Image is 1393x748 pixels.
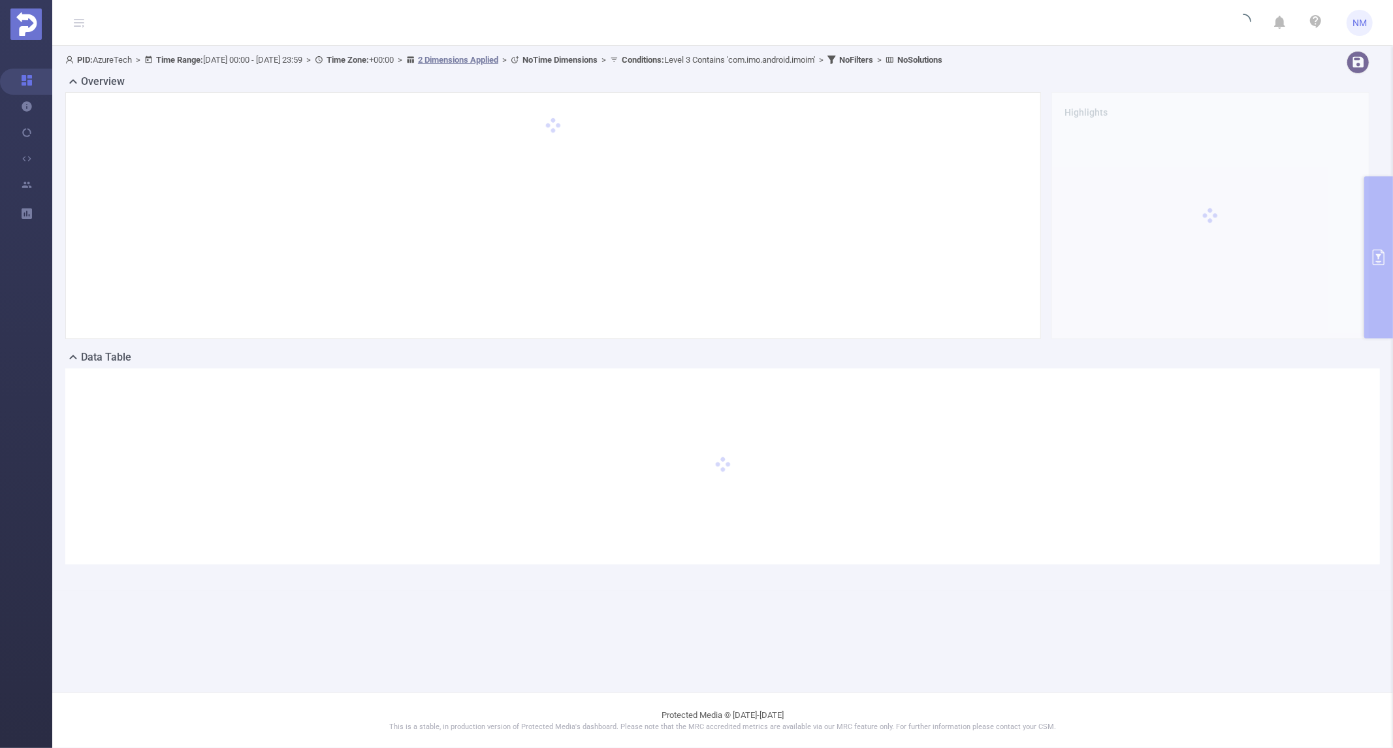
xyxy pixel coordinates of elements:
b: No Filters [839,55,873,65]
span: AzureTech [DATE] 00:00 - [DATE] 23:59 +00:00 [65,55,942,65]
i: icon: user [65,56,77,64]
span: > [598,55,610,65]
b: No Time Dimensions [522,55,598,65]
b: Time Range: [156,55,203,65]
p: This is a stable, in production version of Protected Media's dashboard. Please note that the MRC ... [85,722,1360,733]
span: > [394,55,406,65]
h2: Data Table [81,350,131,365]
span: > [873,55,886,65]
span: > [498,55,511,65]
footer: Protected Media © [DATE]-[DATE] [52,692,1393,748]
b: Time Zone: [327,55,369,65]
u: 2 Dimensions Applied [418,55,498,65]
span: Level 3 Contains 'com.imo.android.imoim' [622,55,815,65]
span: > [302,55,315,65]
h2: Overview [81,74,125,89]
span: > [132,55,144,65]
i: icon: loading [1236,14,1251,32]
b: No Solutions [897,55,942,65]
b: Conditions : [622,55,664,65]
img: Protected Media [10,8,42,40]
b: PID: [77,55,93,65]
span: > [815,55,827,65]
span: NM [1353,10,1367,36]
